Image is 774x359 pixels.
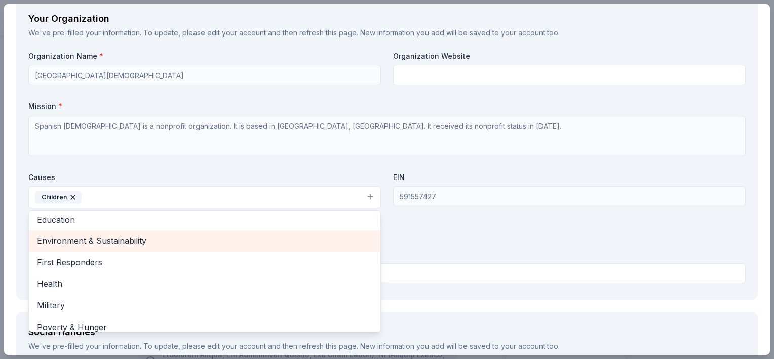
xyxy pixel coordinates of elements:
[35,191,82,204] div: Children
[37,299,372,312] span: Military
[37,320,372,334] span: Poverty & Hunger
[37,234,372,247] span: Environment & Sustainability
[37,277,372,291] span: Health
[37,256,372,269] span: First Responders
[37,213,372,226] span: Education
[28,186,381,208] button: Children
[28,210,381,332] div: Children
